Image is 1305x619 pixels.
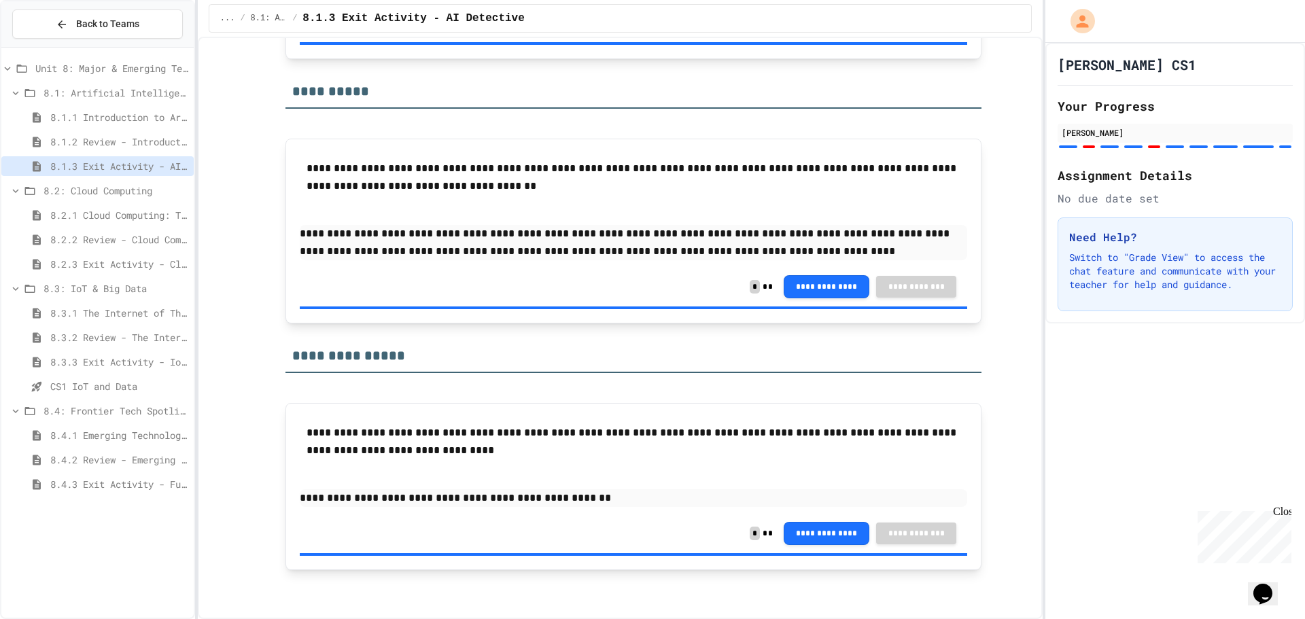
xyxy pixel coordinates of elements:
[220,13,235,24] span: ...
[1248,565,1291,605] iframe: chat widget
[1056,5,1098,37] div: My Account
[292,13,297,24] span: /
[43,404,188,418] span: 8.4: Frontier Tech Spotlight
[76,17,139,31] span: Back to Teams
[50,110,188,124] span: 8.1.1 Introduction to Artificial Intelligence
[1058,166,1293,185] h2: Assignment Details
[50,330,188,344] span: 8.3.2 Review - The Internet of Things and Big Data
[1192,506,1291,563] iframe: chat widget
[12,10,183,39] button: Back to Teams
[302,10,524,26] span: 8.1.3 Exit Activity - AI Detective
[50,306,188,320] span: 8.3.1 The Internet of Things and Big Data: Our Connected Digital World
[50,232,188,247] span: 8.2.2 Review - Cloud Computing
[50,477,188,491] span: 8.4.3 Exit Activity - Future Tech Challenge
[50,379,188,393] span: CS1 IoT and Data
[50,355,188,369] span: 8.3.3 Exit Activity - IoT Data Detective Challenge
[43,86,188,100] span: 8.1: Artificial Intelligence Basics
[35,61,188,75] span: Unit 8: Major & Emerging Technologies
[1069,229,1281,245] h3: Need Help?
[50,135,188,149] span: 8.1.2 Review - Introduction to Artificial Intelligence
[251,13,288,24] span: 8.1: Artificial Intelligence Basics
[50,453,188,467] span: 8.4.2 Review - Emerging Technologies: Shaping Our Digital Future
[50,257,188,271] span: 8.2.3 Exit Activity - Cloud Service Detective
[1058,55,1196,74] h1: [PERSON_NAME] CS1
[1058,96,1293,116] h2: Your Progress
[50,428,188,442] span: 8.4.1 Emerging Technologies: Shaping Our Digital Future
[5,5,94,86] div: Chat with us now!Close
[240,13,245,24] span: /
[50,159,188,173] span: 8.1.3 Exit Activity - AI Detective
[1062,126,1289,139] div: [PERSON_NAME]
[1058,190,1293,207] div: No due date set
[43,183,188,198] span: 8.2: Cloud Computing
[50,208,188,222] span: 8.2.1 Cloud Computing: Transforming the Digital World
[1069,251,1281,291] p: Switch to "Grade View" to access the chat feature and communicate with your teacher for help and ...
[43,281,188,296] span: 8.3: IoT & Big Data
